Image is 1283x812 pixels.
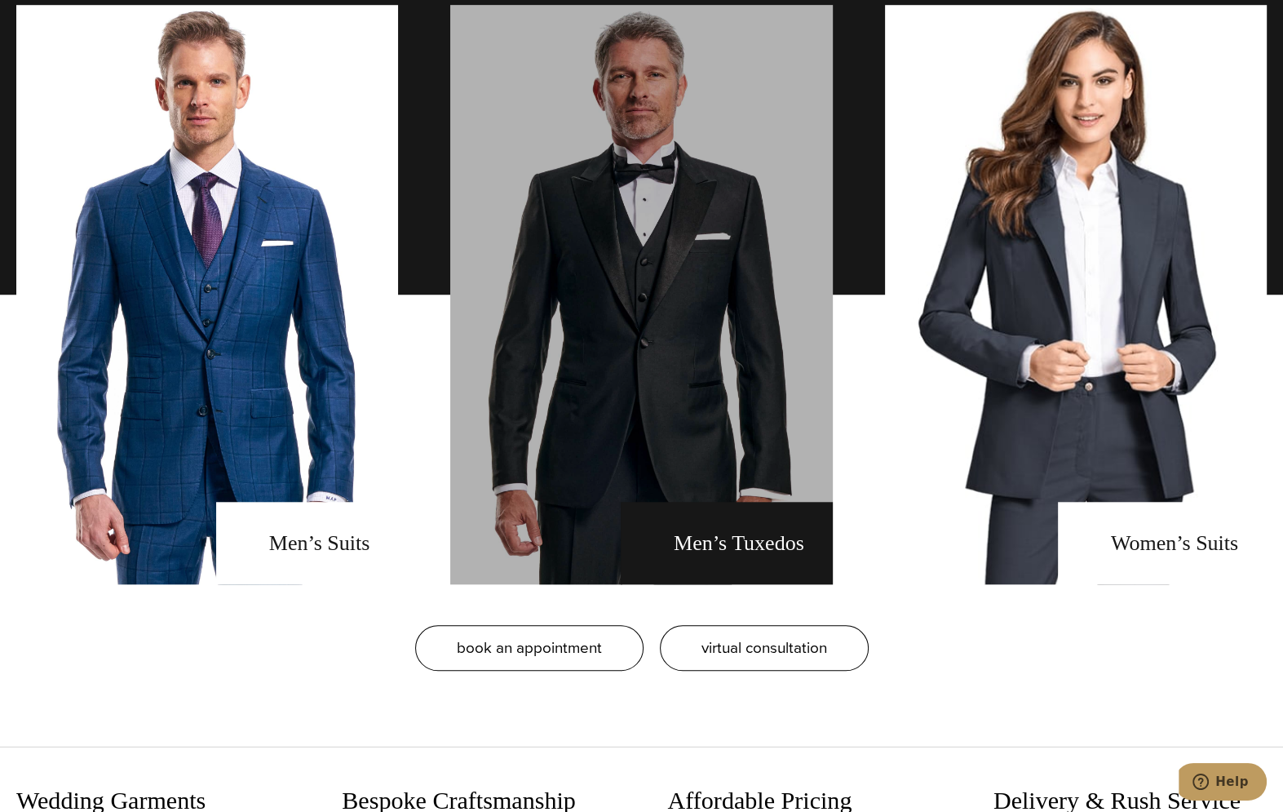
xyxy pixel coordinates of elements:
a: men's suits [16,5,398,584]
a: virtual consultation [660,625,869,671]
span: book an appointment [457,636,602,659]
iframe: Opens a widget where you can chat to one of our agents [1179,763,1267,804]
a: men's tuxedos [450,5,832,584]
a: book an appointment [415,625,644,671]
span: virtual consultation [701,636,827,659]
a: Women's Suits [885,5,1267,584]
